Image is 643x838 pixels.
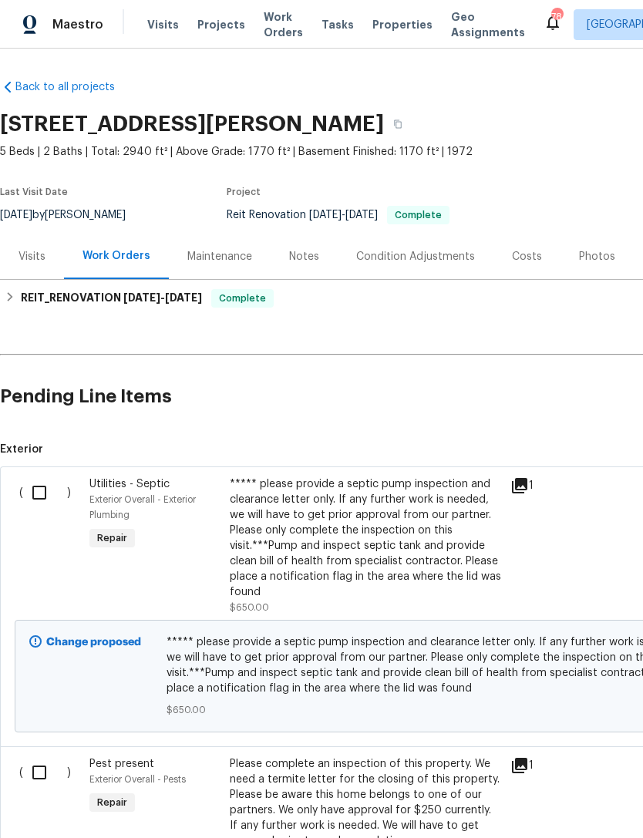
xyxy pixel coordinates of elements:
[579,249,615,264] div: Photos
[551,9,562,25] div: 78
[384,110,412,138] button: Copy Address
[451,9,525,40] span: Geo Assignments
[389,210,448,220] span: Complete
[89,479,170,490] span: Utilities - Septic
[91,795,133,810] span: Repair
[147,17,179,32] span: Visits
[165,292,202,303] span: [DATE]
[213,291,272,306] span: Complete
[321,19,354,30] span: Tasks
[89,495,196,520] span: Exterior Overall - Exterior Plumbing
[187,249,252,264] div: Maintenance
[510,476,571,495] div: 1
[19,249,45,264] div: Visits
[227,210,449,220] span: Reit Renovation
[123,292,202,303] span: -
[21,289,202,308] h6: REIT_RENOVATION
[89,775,186,784] span: Exterior Overall - Pests
[309,210,378,220] span: -
[123,292,160,303] span: [DATE]
[372,17,433,32] span: Properties
[510,756,571,775] div: 1
[197,17,245,32] span: Projects
[356,249,475,264] div: Condition Adjustments
[91,530,133,546] span: Repair
[230,476,501,600] div: ***** please provide a septic pump inspection and clearance letter only. If any further work is n...
[89,759,154,769] span: Pest present
[309,210,342,220] span: [DATE]
[15,472,85,620] div: ( )
[289,249,319,264] div: Notes
[227,187,261,197] span: Project
[264,9,303,40] span: Work Orders
[46,637,141,648] b: Change proposed
[82,248,150,264] div: Work Orders
[345,210,378,220] span: [DATE]
[512,249,542,264] div: Costs
[52,17,103,32] span: Maestro
[230,603,269,612] span: $650.00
